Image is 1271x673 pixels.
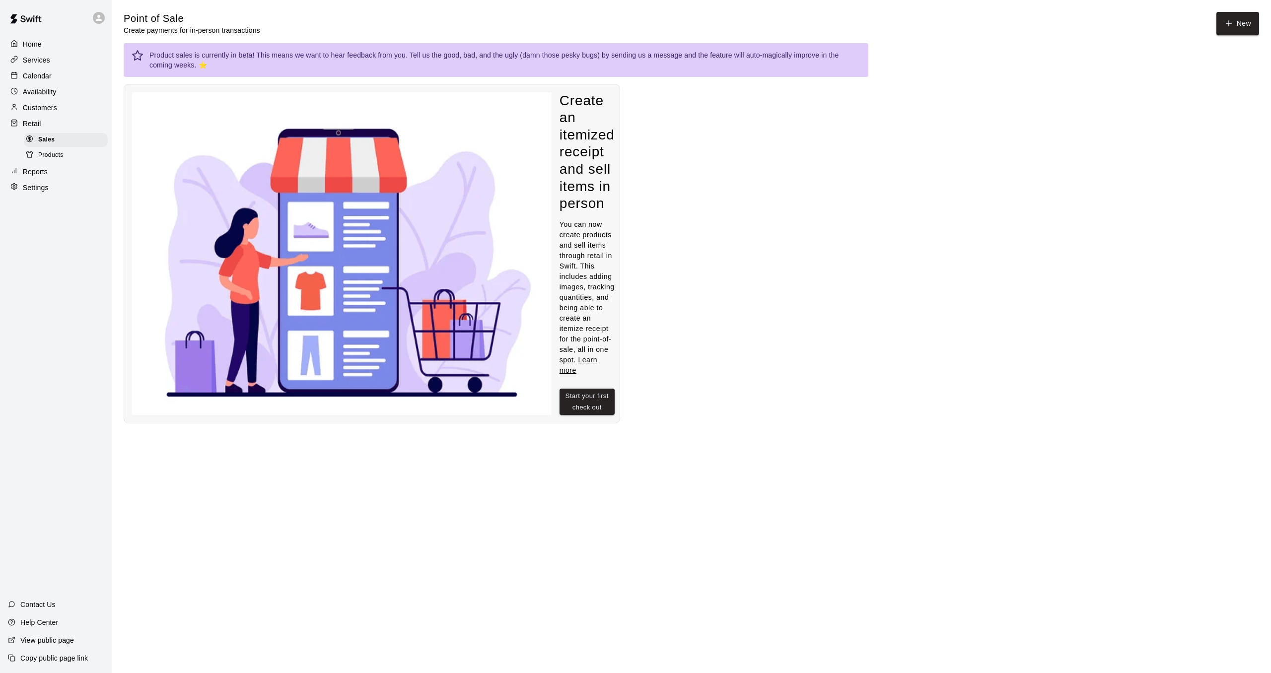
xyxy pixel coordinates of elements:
p: Availability [23,87,57,97]
p: Help Center [20,617,58,627]
div: Sales [24,133,108,147]
a: Customers [8,100,104,115]
a: Services [8,53,104,67]
div: Product sales is currently in beta! This means we want to hear feedback from you. Tell us the goo... [149,46,860,74]
p: Retail [23,119,41,129]
p: Copy public page link [20,653,88,663]
a: Reports [8,164,104,179]
a: Availability [8,84,104,99]
h5: Point of Sale [124,12,260,25]
a: Home [8,37,104,52]
a: Products [24,147,112,163]
a: Retail [8,116,104,131]
div: Products [24,148,108,162]
a: Sales [24,132,112,147]
h4: Create an itemized receipt and sell items in person [560,92,615,212]
span: You can now create products and sell items through retail in Swift. This includes adding images, ... [560,220,615,374]
p: Contact Us [20,600,56,609]
a: Calendar [8,68,104,83]
a: sending us a message [611,51,682,59]
p: View public page [20,635,74,645]
a: Settings [8,180,104,195]
p: Create payments for in-person transactions [124,25,260,35]
span: Products [38,150,64,160]
span: Sales [38,135,55,145]
p: Home [23,39,42,49]
button: New [1216,12,1259,35]
p: Services [23,55,50,65]
p: Settings [23,183,49,193]
button: Start your first check out [560,389,615,415]
img: Nothing to see here [132,92,552,415]
p: Calendar [23,71,52,81]
p: Customers [23,103,57,113]
a: Learn more [560,356,597,374]
p: Reports [23,167,48,177]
